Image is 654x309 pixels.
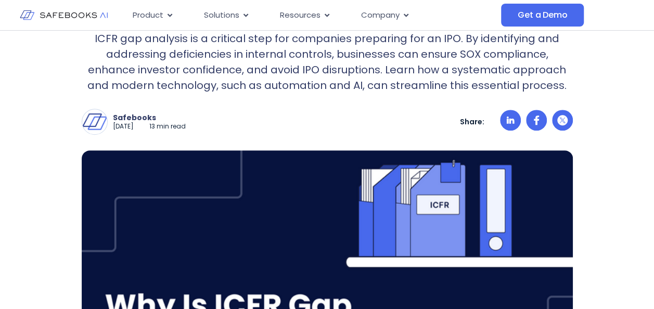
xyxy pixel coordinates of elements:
[124,5,501,25] div: Menu Toggle
[82,109,107,134] img: Safebooks
[501,4,584,27] a: Get a Demo
[124,5,501,25] nav: Menu
[113,122,134,131] p: [DATE]
[280,9,320,21] span: Resources
[133,9,163,21] span: Product
[82,31,573,93] p: ICFR gap analysis is a critical step for companies preparing for an IPO. By identifying and addre...
[361,9,400,21] span: Company
[113,113,186,122] p: Safebooks
[460,117,484,126] p: Share:
[204,9,239,21] span: Solutions
[149,122,186,131] p: 13 min read
[518,10,567,20] span: Get a Demo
